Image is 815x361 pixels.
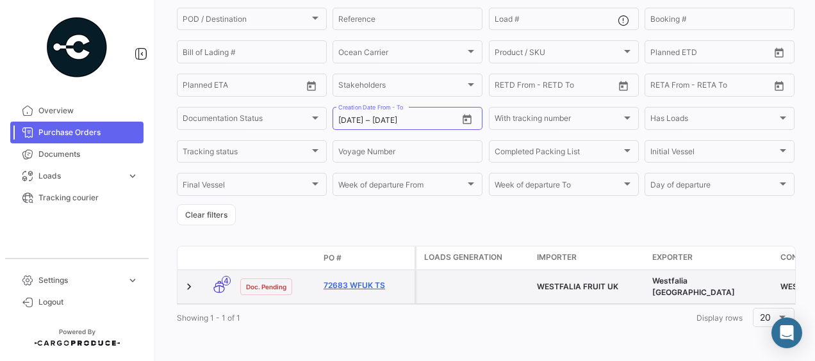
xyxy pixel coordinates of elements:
[38,127,138,138] span: Purchase Orders
[696,313,743,323] span: Display rows
[324,252,342,264] span: PO #
[532,246,647,269] datatable-header-cell: Importer
[366,116,370,125] span: –
[522,83,579,92] input: To
[537,282,618,291] span: WESTFALIA FRUIT UK
[760,312,771,323] span: 20
[338,116,363,125] input: From
[424,252,502,263] span: Loads generation
[222,276,231,285] span: 4
[183,116,309,125] span: Documentation Status
[203,253,235,263] datatable-header-cell: Transport mode
[38,296,138,308] span: Logout
[127,170,138,182] span: expand_more
[38,192,138,204] span: Tracking courier
[650,83,668,92] input: From
[537,252,577,263] span: Importer
[210,83,267,92] input: To
[650,182,777,191] span: Day of departure
[10,143,144,165] a: Documents
[495,116,622,125] span: With tracking number
[177,313,240,323] span: Showing 1 - 1 of 1
[38,170,122,182] span: Loads
[650,149,777,158] span: Initial Vessel
[38,148,138,160] span: Documents
[38,275,122,286] span: Settings
[770,43,789,62] button: Open calendar
[338,49,465,58] span: Ocean Carrier
[647,246,775,269] datatable-header-cell: Exporter
[10,187,144,209] a: Tracking courier
[495,49,622,58] span: Product / SKU
[372,116,429,125] input: To
[652,252,693,263] span: Exporter
[495,149,622,158] span: Completed Packing List
[235,253,318,263] datatable-header-cell: Doc. Status
[650,116,777,125] span: Has Loads
[10,122,144,143] a: Purchase Orders
[770,76,789,95] button: Open calendar
[177,204,236,225] button: Clear filters
[495,83,513,92] input: From
[416,246,532,269] datatable-header-cell: Loads generation
[614,76,633,95] button: Open calendar
[38,105,138,116] span: Overview
[318,247,415,269] datatable-header-cell: PO #
[127,275,138,286] span: expand_more
[183,17,309,26] span: POD / Destination
[677,83,734,92] input: To
[650,49,668,58] input: From
[338,182,465,191] span: Week of departure From
[771,317,802,348] div: Abrir Intercom Messenger
[183,83,201,92] input: From
[495,182,622,191] span: Week of departure To
[183,280,195,293] a: Expand/Collapse Row
[246,282,286,292] span: Doc. Pending
[338,83,465,92] span: Stakeholders
[183,182,309,191] span: Final Vessel
[183,149,309,158] span: Tracking status
[652,276,735,297] span: Westfalia South Africa
[302,76,321,95] button: Open calendar
[324,280,409,291] a: 72683 WFUK TS
[10,100,144,122] a: Overview
[45,15,109,79] img: powered-by.png
[677,49,734,58] input: To
[457,109,477,129] button: Open calendar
